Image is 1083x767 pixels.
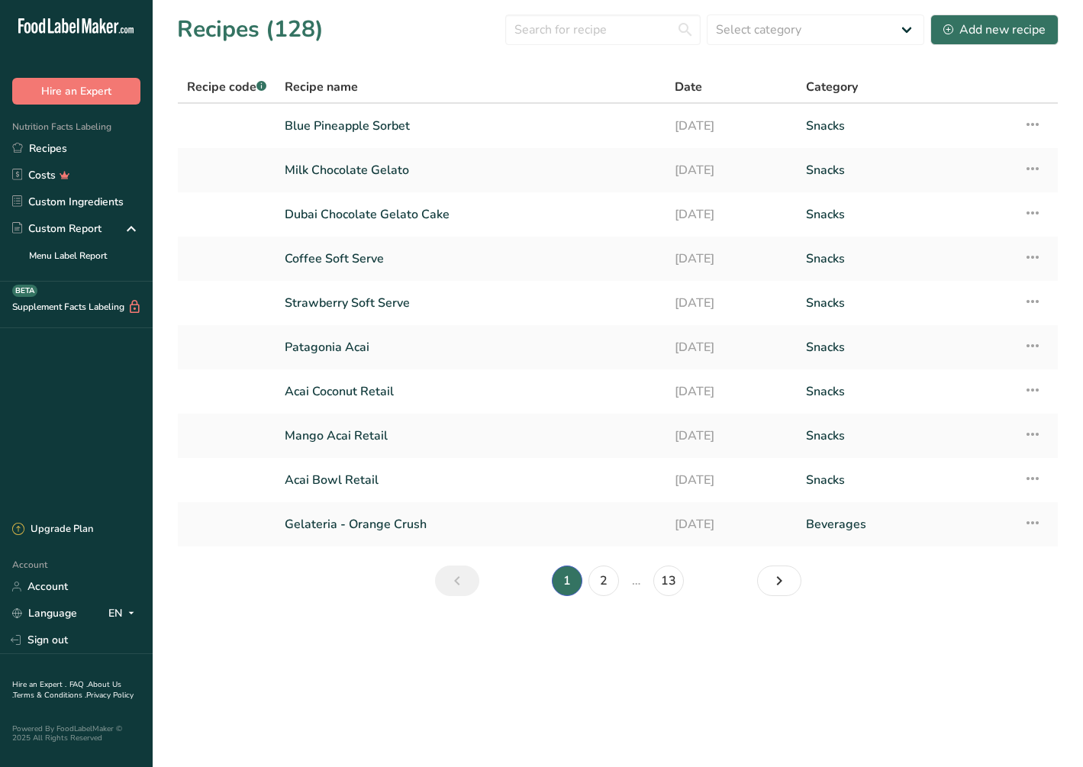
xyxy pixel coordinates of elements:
button: Add new recipe [930,15,1059,45]
a: Page 13. [653,566,684,596]
span: Category [806,78,858,96]
span: Recipe name [285,78,358,96]
a: Strawberry Soft Serve [285,287,656,319]
a: Gelateria - Orange Crush [285,508,656,540]
a: Snacks [806,154,1005,186]
div: EN [108,604,140,623]
a: Patagonia Acai [285,331,656,363]
a: Snacks [806,287,1005,319]
a: Coffee Soft Serve [285,243,656,275]
div: BETA [12,285,37,297]
a: [DATE] [675,198,787,230]
a: [DATE] [675,420,787,452]
a: [DATE] [675,287,787,319]
a: Milk Chocolate Gelato [285,154,656,186]
a: [DATE] [675,243,787,275]
button: Hire an Expert [12,78,140,105]
a: Privacy Policy [86,690,134,701]
div: Add new recipe [943,21,1046,39]
a: Hire an Expert . [12,679,66,690]
a: Next page [757,566,801,596]
a: [DATE] [675,331,787,363]
a: [DATE] [675,110,787,142]
a: Acai Coconut Retail [285,375,656,408]
input: Search for recipe [505,15,701,45]
div: Powered By FoodLabelMaker © 2025 All Rights Reserved [12,724,140,743]
a: Dubai Chocolate Gelato Cake [285,198,656,230]
a: [DATE] [675,508,787,540]
a: Terms & Conditions . [13,690,86,701]
a: Previous page [435,566,479,596]
a: [DATE] [675,154,787,186]
a: Snacks [806,243,1005,275]
a: Snacks [806,198,1005,230]
div: Custom Report [12,221,102,237]
a: Acai Bowl Retail [285,464,656,496]
a: Snacks [806,375,1005,408]
a: Snacks [806,331,1005,363]
a: Page 2. [588,566,619,596]
a: Beverages [806,508,1005,540]
a: Snacks [806,110,1005,142]
span: Date [675,78,702,96]
a: Language [12,600,77,627]
a: FAQ . [69,679,88,690]
h1: Recipes (128) [177,12,324,47]
a: Snacks [806,420,1005,452]
span: Recipe code [187,79,266,95]
a: Snacks [806,464,1005,496]
a: About Us . [12,679,121,701]
a: Mango Acai Retail [285,420,656,452]
a: Blue Pineapple Sorbet [285,110,656,142]
a: [DATE] [675,464,787,496]
a: [DATE] [675,375,787,408]
div: Upgrade Plan [12,522,93,537]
